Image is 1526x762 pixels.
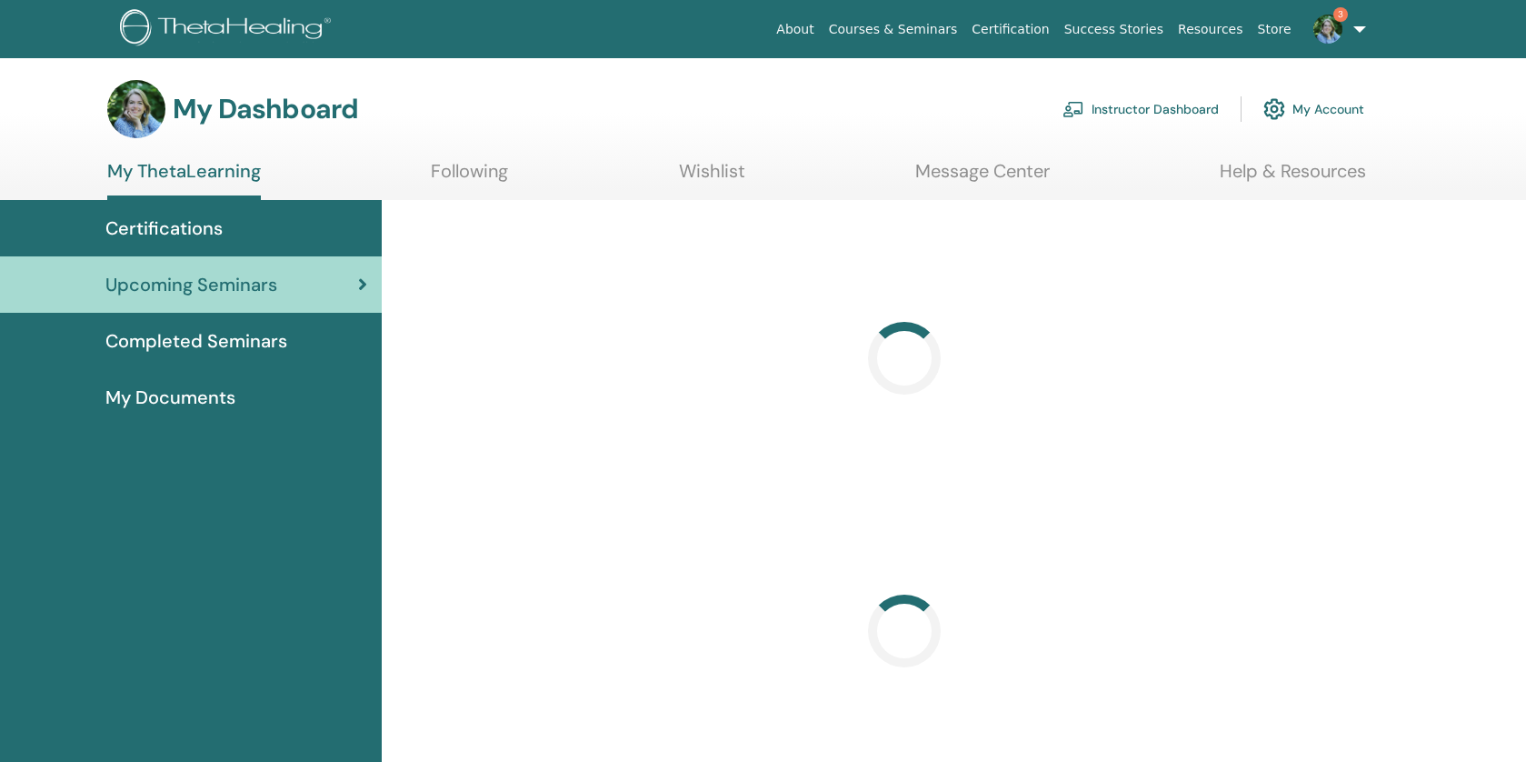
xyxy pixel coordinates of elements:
[1057,13,1171,46] a: Success Stories
[1313,15,1342,44] img: default.jpg
[173,93,358,125] h3: My Dashboard
[1171,13,1251,46] a: Resources
[1263,94,1285,125] img: cog.svg
[120,9,337,50] img: logo.png
[1263,89,1364,129] a: My Account
[1333,7,1348,22] span: 3
[105,384,235,411] span: My Documents
[964,13,1056,46] a: Certification
[431,160,508,196] a: Following
[769,13,821,46] a: About
[1062,89,1219,129] a: Instructor Dashboard
[107,160,261,200] a: My ThetaLearning
[679,160,745,196] a: Wishlist
[1220,160,1366,196] a: Help & Resources
[105,271,277,298] span: Upcoming Seminars
[105,327,287,355] span: Completed Seminars
[1251,13,1299,46] a: Store
[105,215,223,242] span: Certifications
[822,13,965,46] a: Courses & Seminars
[1062,101,1084,117] img: chalkboard-teacher.svg
[107,80,165,138] img: default.jpg
[915,160,1050,196] a: Message Center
